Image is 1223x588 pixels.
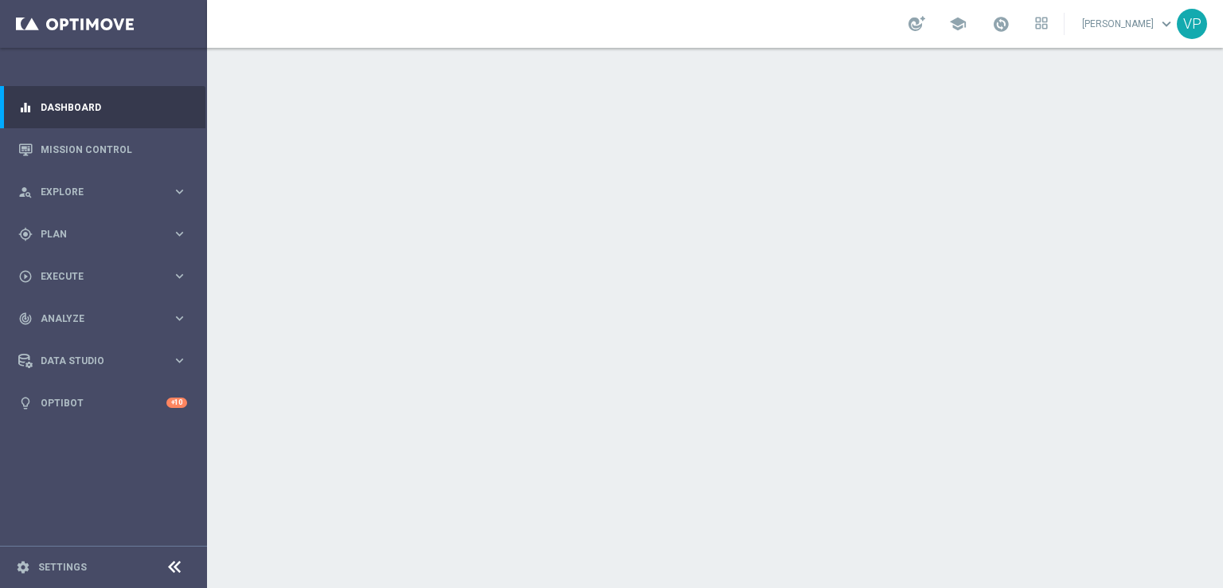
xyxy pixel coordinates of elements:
[18,312,188,325] button: track_changes Analyze keyboard_arrow_right
[18,100,33,115] i: equalizer
[41,86,187,128] a: Dashboard
[18,382,187,424] div: Optibot
[18,101,188,114] button: equalizer Dashboard
[18,143,188,156] button: Mission Control
[172,226,187,241] i: keyboard_arrow_right
[18,312,33,326] i: track_changes
[1158,15,1175,33] span: keyboard_arrow_down
[949,15,967,33] span: school
[18,185,172,199] div: Explore
[18,269,33,284] i: play_circle_outline
[1080,12,1177,36] a: [PERSON_NAME]keyboard_arrow_down
[18,228,188,241] button: gps_fixed Plan keyboard_arrow_right
[18,269,172,284] div: Execute
[172,353,187,368] i: keyboard_arrow_right
[172,184,187,199] i: keyboard_arrow_right
[172,269,187,284] i: keyboard_arrow_right
[18,86,187,128] div: Dashboard
[18,396,33,410] i: lightbulb
[38,563,87,572] a: Settings
[18,128,187,171] div: Mission Control
[16,560,30,574] i: settings
[41,314,172,323] span: Analyze
[41,356,172,366] span: Data Studio
[1177,9,1207,39] div: VP
[18,270,188,283] button: play_circle_outline Execute keyboard_arrow_right
[41,229,172,239] span: Plan
[18,227,33,241] i: gps_fixed
[18,312,172,326] div: Analyze
[41,128,187,171] a: Mission Control
[18,354,172,368] div: Data Studio
[18,397,188,410] button: lightbulb Optibot +10
[18,227,172,241] div: Plan
[172,311,187,326] i: keyboard_arrow_right
[41,187,172,197] span: Explore
[41,272,172,281] span: Execute
[41,382,166,424] a: Optibot
[18,186,188,198] button: person_search Explore keyboard_arrow_right
[166,398,187,408] div: +10
[18,355,188,367] button: Data Studio keyboard_arrow_right
[18,185,33,199] i: person_search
